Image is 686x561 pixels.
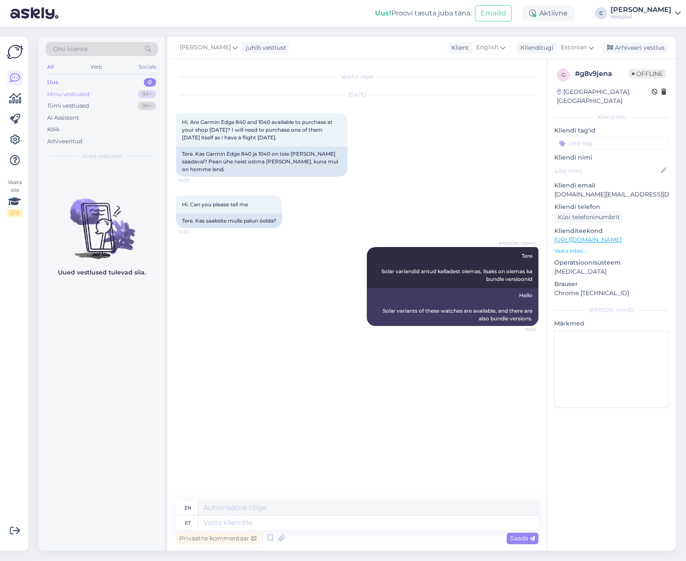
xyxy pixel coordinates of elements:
b: Uus! [375,9,391,17]
input: Lisa tag [554,137,669,150]
p: Brauser [554,280,669,289]
div: # g8v9jena [575,69,629,79]
p: Kliendi nimi [554,153,669,162]
div: Proovi tasuta juba täna: [375,8,471,18]
div: [PERSON_NAME] [610,6,671,13]
div: 99+ [138,90,156,99]
p: Klienditeekond [554,226,669,235]
div: Veloplus [610,13,671,20]
div: en [184,501,191,515]
p: Kliendi telefon [554,202,669,211]
div: Web [89,61,104,72]
span: [PERSON_NAME] [499,240,536,247]
div: Uus [47,78,58,87]
div: Vestlus algas [176,73,538,81]
div: 99+ [138,102,156,110]
span: g [562,72,565,78]
a: [URL][DOMAIN_NAME] [554,236,622,244]
img: No chats [39,183,165,260]
p: Vaata edasi ... [554,247,669,255]
span: Uued vestlused [82,152,122,160]
div: Minu vestlused [47,90,90,99]
div: Kliendi info [554,113,669,121]
span: [PERSON_NAME] [180,43,231,52]
span: Estonian [561,43,587,52]
span: Saada [510,534,535,542]
div: Küsi telefoninumbrit [554,211,623,223]
div: Aktiivne [522,6,574,21]
div: juhib vestlust [242,43,286,52]
p: Kliendi email [554,181,669,190]
div: Kõik [47,125,60,134]
div: Klient [448,43,469,52]
span: Hi. Can you please tell me [182,201,248,208]
p: [MEDICAL_DATA] [554,267,669,276]
div: Tere. Kas Garmin Edge 840 ja 1040 on teie [PERSON_NAME] saadaval? Pean ühe neist ostma [PERSON_NA... [176,147,348,177]
div: Socials [137,61,158,72]
p: Operatsioonisüsteem [554,258,669,267]
div: AI Assistent [47,114,79,122]
div: [DATE] [176,91,538,99]
span: Offline [629,69,666,78]
div: Vaata siia [7,178,22,217]
span: Hi. Are Garmin Edge 840 and 1040 available to purchase at your shop [DATE]? I will need to purcha... [182,119,334,141]
span: English [476,43,499,52]
span: 13:33 [178,229,211,235]
span: 16:54 [504,326,536,333]
span: Otsi kliente [53,45,88,54]
p: Kliendi tag'id [554,126,669,135]
p: Märkmed [554,319,669,328]
div: Klienditugi [517,43,553,52]
button: Emailid [475,5,512,21]
div: Tiimi vestlused [47,102,89,110]
input: Lisa nimi [555,166,659,175]
p: [DOMAIN_NAME][EMAIL_ADDRESS][DOMAIN_NAME] [554,190,669,199]
div: et [185,516,190,530]
img: Askly Logo [7,44,23,60]
p: Chrome [TECHNICAL_ID] [554,289,669,298]
div: [GEOGRAPHIC_DATA], [GEOGRAPHIC_DATA] [557,87,652,106]
div: All [45,61,55,72]
p: Uued vestlused tulevad siia. [58,268,146,277]
div: Hello Solar variants of these watches are available, and there are also bundle versions. [367,288,538,326]
div: Tere. Kas saaksite mulle palun öelda? [176,214,282,228]
div: 2 / 3 [7,209,22,217]
a: [PERSON_NAME]Veloplus [610,6,681,20]
div: Arhiveeritud [47,137,82,146]
div: Privaatne kommentaar [176,533,260,544]
div: [PERSON_NAME] [554,306,669,314]
span: 10:23 [178,177,211,184]
div: 0 [144,78,156,87]
div: Arhiveeri vestlus [602,42,668,54]
div: C [595,7,607,19]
